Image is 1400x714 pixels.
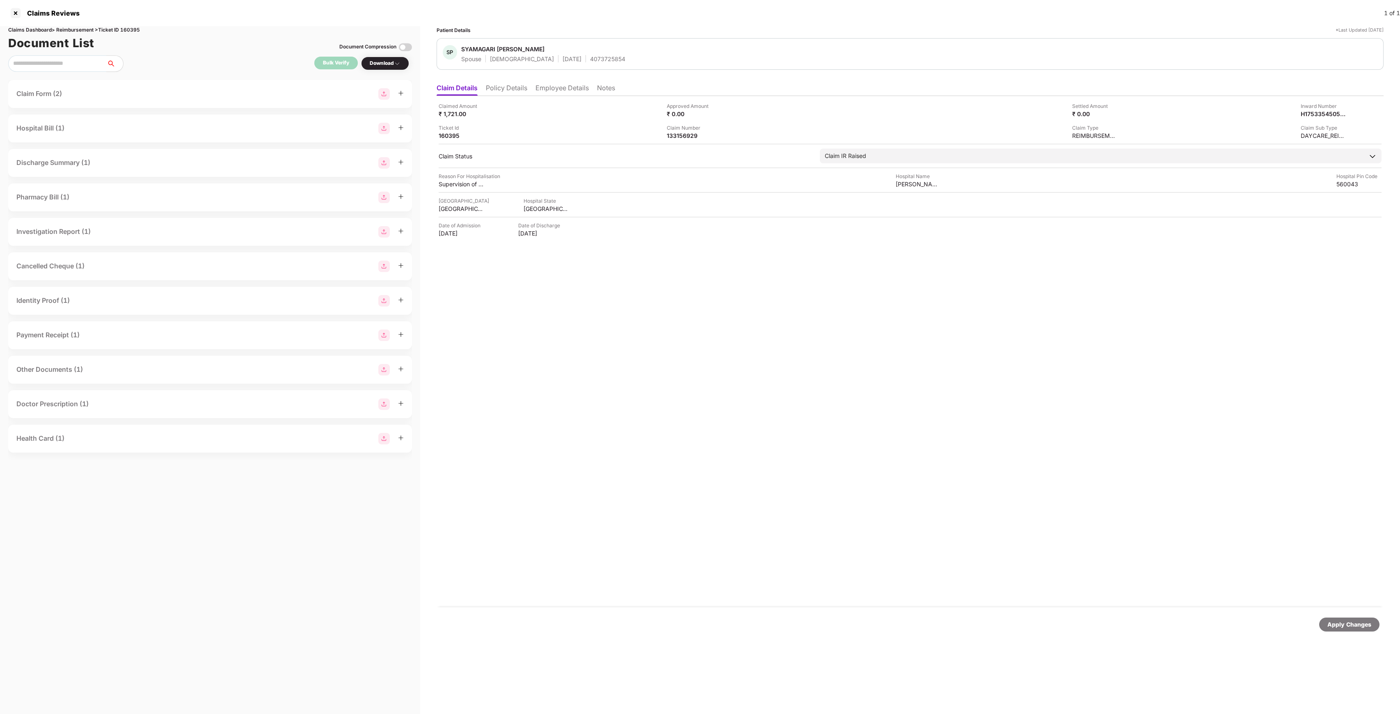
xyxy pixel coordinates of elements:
[667,124,712,132] div: Claim Number
[398,263,404,268] span: plus
[16,192,69,202] div: Pharmacy Bill (1)
[394,60,400,67] img: svg+xml;base64,PHN2ZyBpZD0iRHJvcGRvd24tMzJ4MzIiIHhtbG5zPSJodHRwOi8vd3d3LnczLm9yZy8yMDAwL3N2ZyIgd2...
[398,194,404,199] span: plus
[439,205,484,213] div: [GEOGRAPHIC_DATA]
[378,157,390,169] img: svg+xml;base64,PHN2ZyBpZD0iR3JvdXBfMjg4MTMiIGRhdGEtbmFtZT0iR3JvdXAgMjg4MTMiIHhtbG5zPSJodHRwOi8vd3...
[16,261,85,271] div: Cancelled Cheque (1)
[486,84,527,96] li: Policy Details
[1301,132,1346,140] div: DAYCARE_REIMBURSEMENT
[16,89,62,99] div: Claim Form (2)
[16,295,70,306] div: Identity Proof (1)
[398,366,404,372] span: plus
[398,297,404,303] span: plus
[535,84,589,96] li: Employee Details
[597,84,615,96] li: Notes
[398,400,404,406] span: plus
[1072,102,1117,110] div: Settled Amount
[443,45,457,59] div: SP
[398,332,404,337] span: plus
[667,110,712,118] div: ₹ 0.00
[16,330,80,340] div: Payment Receipt (1)
[461,45,544,53] div: SYAMAGARI [PERSON_NAME]
[370,59,400,67] div: Download
[16,123,64,133] div: Hospital Bill (1)
[1336,172,1382,180] div: Hospital Pin Code
[398,125,404,130] span: plus
[1336,26,1384,34] div: *Last Updated [DATE]
[378,123,390,134] img: svg+xml;base64,PHN2ZyBpZD0iR3JvdXBfMjg4MTMiIGRhdGEtbmFtZT0iR3JvdXAgMjg4MTMiIHhtbG5zPSJodHRwOi8vd3...
[323,59,349,67] div: Bulk Verify
[339,43,396,51] div: Document Compression
[8,26,412,34] div: Claims Dashboard > Reimbursement > Ticket ID 160395
[106,60,123,67] span: search
[378,295,390,307] img: svg+xml;base64,PHN2ZyBpZD0iR3JvdXBfMjg4MTMiIGRhdGEtbmFtZT0iR3JvdXAgMjg4MTMiIHhtbG5zPSJodHRwOi8vd3...
[439,152,812,160] div: Claim Status
[1327,620,1371,629] div: Apply Changes
[518,229,563,237] div: [DATE]
[16,364,83,375] div: Other Documents (1)
[16,227,91,237] div: Investigation Report (1)
[1301,102,1346,110] div: Inward Number
[378,261,390,272] img: svg+xml;base64,PHN2ZyBpZD0iR3JvdXBfMjg4MTMiIGRhdGEtbmFtZT0iR3JvdXAgMjg4MTMiIHhtbG5zPSJodHRwOi8vd3...
[439,132,484,140] div: 160395
[399,41,412,54] img: svg+xml;base64,PHN2ZyBpZD0iVG9nZ2xlLTMyeDMyIiB4bWxucz0iaHR0cDovL3d3dy53My5vcmcvMjAwMC9zdmciIHdpZH...
[667,102,712,110] div: Approved Amount
[398,228,404,234] span: plus
[439,222,484,229] div: Date of Admission
[378,433,390,444] img: svg+xml;base64,PHN2ZyBpZD0iR3JvdXBfMjg4MTMiIGRhdGEtbmFtZT0iR3JvdXAgMjg4MTMiIHhtbG5zPSJodHRwOi8vd3...
[16,158,90,168] div: Discharge Summary (1)
[1336,180,1382,188] div: 560043
[439,124,484,132] div: Ticket Id
[896,180,941,188] div: [PERSON_NAME] Womens Day Care Hospital
[1384,9,1400,18] div: 1 of 1
[378,364,390,375] img: svg+xml;base64,PHN2ZyBpZD0iR3JvdXBfMjg4MTMiIGRhdGEtbmFtZT0iR3JvdXAgMjg4MTMiIHhtbG5zPSJodHRwOi8vd3...
[398,90,404,96] span: plus
[378,88,390,100] img: svg+xml;base64,PHN2ZyBpZD0iR3JvdXBfMjg4MTMiIGRhdGEtbmFtZT0iR3JvdXAgMjg4MTMiIHhtbG5zPSJodHRwOi8vd3...
[461,55,481,63] div: Spouse
[439,229,484,237] div: [DATE]
[896,172,941,180] div: Hospital Name
[563,55,581,63] div: [DATE]
[437,26,471,34] div: Patient Details
[439,197,489,205] div: [GEOGRAPHIC_DATA]
[667,132,712,140] div: 133156929
[106,55,124,72] button: search
[490,55,554,63] div: [DEMOGRAPHIC_DATA]
[439,180,484,188] div: Supervision of normal pregnancy
[16,433,64,444] div: Health Card (1)
[378,398,390,410] img: svg+xml;base64,PHN2ZyBpZD0iR3JvdXBfMjg4MTMiIGRhdGEtbmFtZT0iR3JvdXAgMjg4MTMiIHhtbG5zPSJodHRwOi8vd3...
[378,226,390,238] img: svg+xml;base64,PHN2ZyBpZD0iR3JvdXBfMjg4MTMiIGRhdGEtbmFtZT0iR3JvdXAgMjg4MTMiIHhtbG5zPSJodHRwOi8vd3...
[1072,110,1117,118] div: ₹ 0.00
[16,399,89,409] div: Doctor Prescription (1)
[1301,110,1346,118] div: H1753354505330805480
[1301,124,1346,132] div: Claim Sub Type
[398,435,404,441] span: plus
[8,34,94,52] h1: Document List
[1368,152,1377,160] img: downArrowIcon
[378,330,390,341] img: svg+xml;base64,PHN2ZyBpZD0iR3JvdXBfMjg4MTMiIGRhdGEtbmFtZT0iR3JvdXAgMjg4MTMiIHhtbG5zPSJodHRwOi8vd3...
[518,222,563,229] div: Date of Discharge
[590,55,625,63] div: 4073725854
[398,159,404,165] span: plus
[439,102,484,110] div: Claimed Amount
[524,205,569,213] div: [GEOGRAPHIC_DATA]
[439,110,484,118] div: ₹ 1,721.00
[1072,124,1117,132] div: Claim Type
[437,84,478,96] li: Claim Details
[22,9,80,17] div: Claims Reviews
[439,172,500,180] div: Reason For Hospitalisation
[825,151,866,160] div: Claim IR Raised
[524,197,569,205] div: Hospital State
[1072,132,1117,140] div: REIMBURSEMENT
[378,192,390,203] img: svg+xml;base64,PHN2ZyBpZD0iR3JvdXBfMjg4MTMiIGRhdGEtbmFtZT0iR3JvdXAgMjg4MTMiIHhtbG5zPSJodHRwOi8vd3...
